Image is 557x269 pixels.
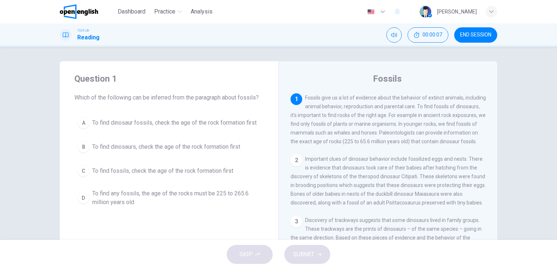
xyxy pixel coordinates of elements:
[291,156,486,206] span: Important clues of dinosaur behavior include fossilized eggs and nests. There is evidence that di...
[420,6,431,17] img: Profile picture
[74,93,264,102] span: Which of the following can be inferred from the paragraph about fossils?
[74,186,264,210] button: DTo find any fossils, the age of the rocks must be 225 to 265.6 million years old
[74,138,264,156] button: BTo find dinosaurs, check the age of the rock formation first
[422,32,442,38] span: 00:00:07
[78,141,89,153] div: B
[77,28,89,33] span: TOEFL®
[92,143,240,151] span: To find dinosaurs, check the age of the rock formation first
[151,5,185,18] button: Practice
[60,4,115,19] a: OpenEnglish logo
[291,217,482,258] span: Discovery of trackways suggests that some dinosaurs lived in family groups. These trackways are t...
[154,7,175,16] span: Practice
[291,155,302,166] div: 2
[74,73,264,85] h4: Question 1
[460,32,491,38] span: END SESSION
[291,216,302,227] div: 3
[366,9,375,15] img: en
[191,7,213,16] span: Analysis
[386,27,402,43] div: Mute
[454,27,497,43] button: END SESSION
[77,33,100,42] h1: Reading
[373,73,402,85] h4: Fossils
[188,5,215,18] button: Analysis
[291,93,302,105] div: 1
[92,189,261,207] span: To find any fossils, the age of the rocks must be 225 to 265.6 million years old
[78,192,89,204] div: D
[60,4,98,19] img: OpenEnglish logo
[78,117,89,129] div: A
[92,167,233,175] span: To find fossils, check the age of the rock formation first
[408,27,448,43] button: 00:00:07
[437,7,477,16] div: [PERSON_NAME]
[74,162,264,180] button: CTo find fossils, check the age of the rock formation first
[78,165,89,177] div: C
[74,114,264,132] button: ATo find dinosaur fossils, check the age of the rock formation first
[92,118,257,127] span: To find dinosaur fossils, check the age of the rock formation first
[115,5,148,18] button: Dashboard
[118,7,145,16] span: Dashboard
[408,27,448,43] div: Hide
[291,95,486,144] span: Fossils give us a lot of evidence about the behavior of extinct animals, including animal behavio...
